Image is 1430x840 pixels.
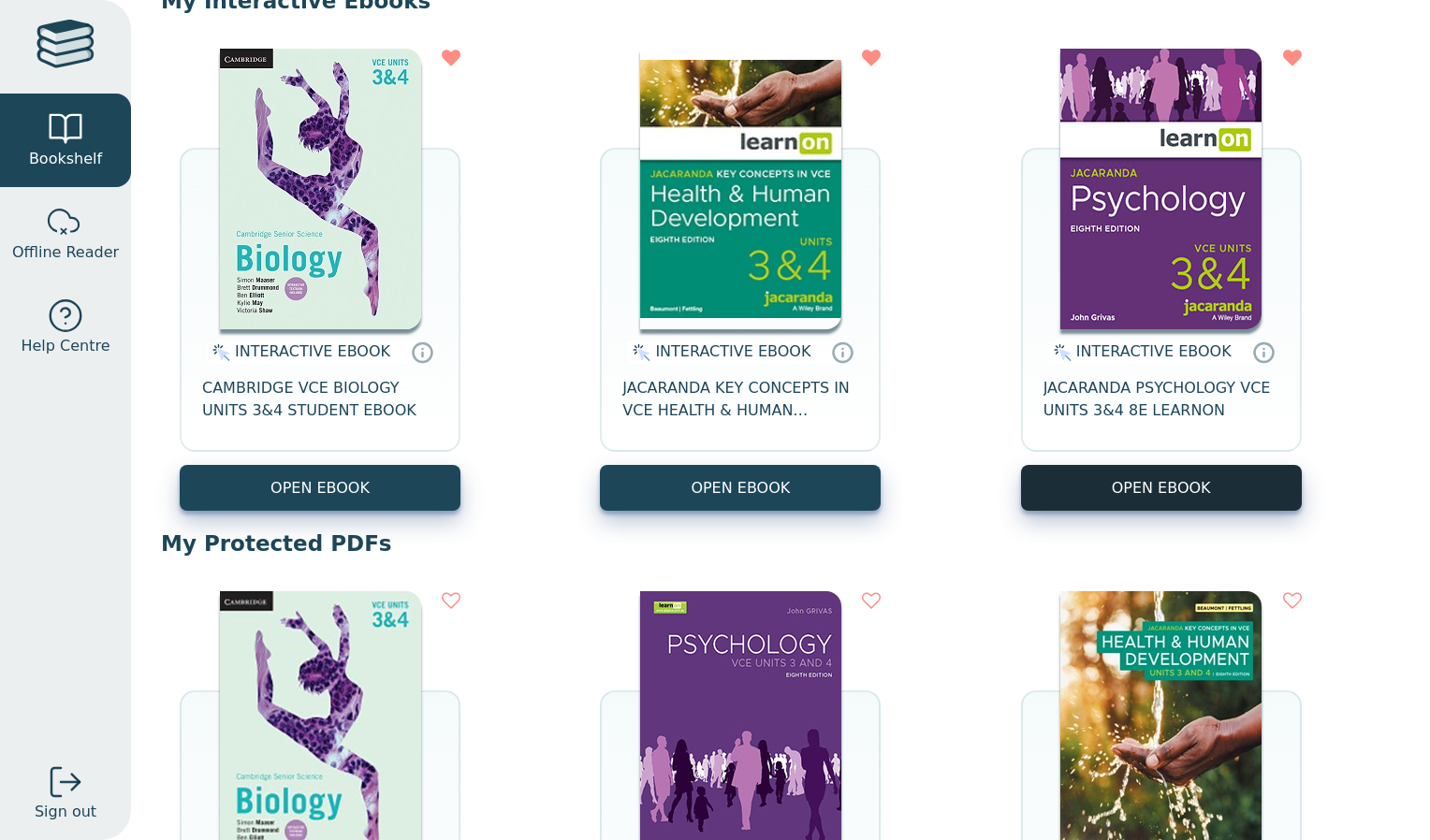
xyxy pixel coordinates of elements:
[1043,377,1279,422] span: JACARANDA PSYCHOLOGY VCE UNITS 3&4 8E LEARNON
[1252,340,1275,363] a: Interactive eBooks are accessed online via the publisher’s portal. They contain interactive resou...
[1060,49,1262,329] img: 4bb61bf8-509a-4e9e-bd77-88deacee2c2e.jpg
[831,340,854,363] a: Interactive eBooks are accessed online via the publisher’s portal. They contain interactive resou...
[29,148,102,170] span: Bookshelf
[35,801,96,823] span: Sign out
[1048,341,1072,364] img: interactive.svg
[411,340,433,363] a: Interactive eBooks are accessed online via the publisher’s portal. They contain interactive resou...
[1021,465,1302,511] button: OPEN EBOOK
[21,335,109,357] span: Help Centre
[202,377,438,422] span: CAMBRIDGE VCE BIOLOGY UNITS 3&4 STUDENT EBOOK
[1076,342,1232,360] span: INTERACTIVE EBOOK
[220,49,421,329] img: 6e390be0-4093-ea11-a992-0272d098c78b.jpg
[627,341,650,364] img: interactive.svg
[207,341,230,364] img: interactive.svg
[640,49,841,329] img: e003a821-2442-436b-92bb-da2395357dfc.jpg
[180,465,460,511] button: OPEN EBOOK
[600,465,881,511] button: OPEN EBOOK
[655,342,810,360] span: INTERACTIVE EBOOK
[161,529,1400,558] p: My Protected PDFs
[235,342,390,360] span: INTERACTIVE EBOOK
[622,377,858,422] span: JACARANDA KEY CONCEPTS IN VCE HEALTH & HUMAN DEVELOPMENT UNITS 3&4 LEARNON EBOOK 8E
[12,241,119,264] span: Offline Reader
